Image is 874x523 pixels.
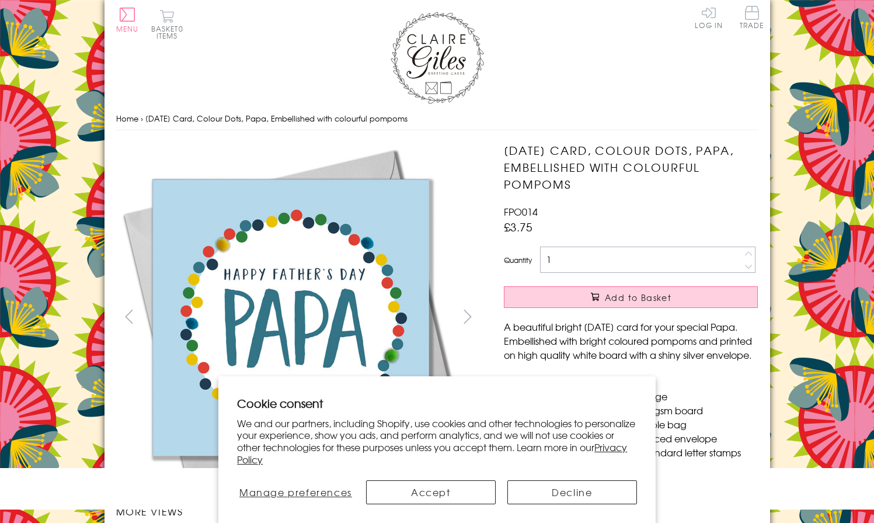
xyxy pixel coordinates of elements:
[504,205,538,219] span: FPO014
[504,286,758,308] button: Add to Basket
[480,142,831,493] img: Father's Day Card, Colour Dots, Papa, Embellished with colourful pompoms
[516,375,758,389] li: Dimensions: 150mm x 150mm
[237,440,627,466] a: Privacy Policy
[237,417,637,466] p: We and our partners, including Shopify, use cookies and other technologies to personalize your ex...
[740,6,764,31] a: Trade
[504,320,758,362] p: A beautiful bright [DATE] card for your special Papa. Embellished with bright coloured pompoms an...
[695,6,723,29] a: Log In
[156,23,183,41] span: 0 items
[116,107,758,131] nav: breadcrumbs
[237,480,354,504] button: Manage preferences
[116,504,481,518] h3: More views
[141,113,143,124] span: ›
[116,113,138,124] a: Home
[151,9,183,39] button: Basket0 items
[145,113,408,124] span: [DATE] Card, Colour Dots, Papa, Embellished with colourful pompoms
[740,6,764,29] span: Trade
[116,8,139,32] button: Menu
[237,395,637,411] h2: Cookie consent
[504,142,758,192] h1: [DATE] Card, Colour Dots, Papa, Embellished with colourful pompoms
[504,219,532,235] span: £3.75
[116,303,142,330] button: prev
[116,23,139,34] span: Menu
[605,292,671,303] span: Add to Basket
[116,142,466,493] img: Father's Day Card, Colour Dots, Papa, Embellished with colourful pompoms
[507,480,637,504] button: Decline
[239,485,352,499] span: Manage preferences
[366,480,496,504] button: Accept
[504,255,532,265] label: Quantity
[391,12,484,104] img: Claire Giles Greetings Cards
[454,303,480,330] button: next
